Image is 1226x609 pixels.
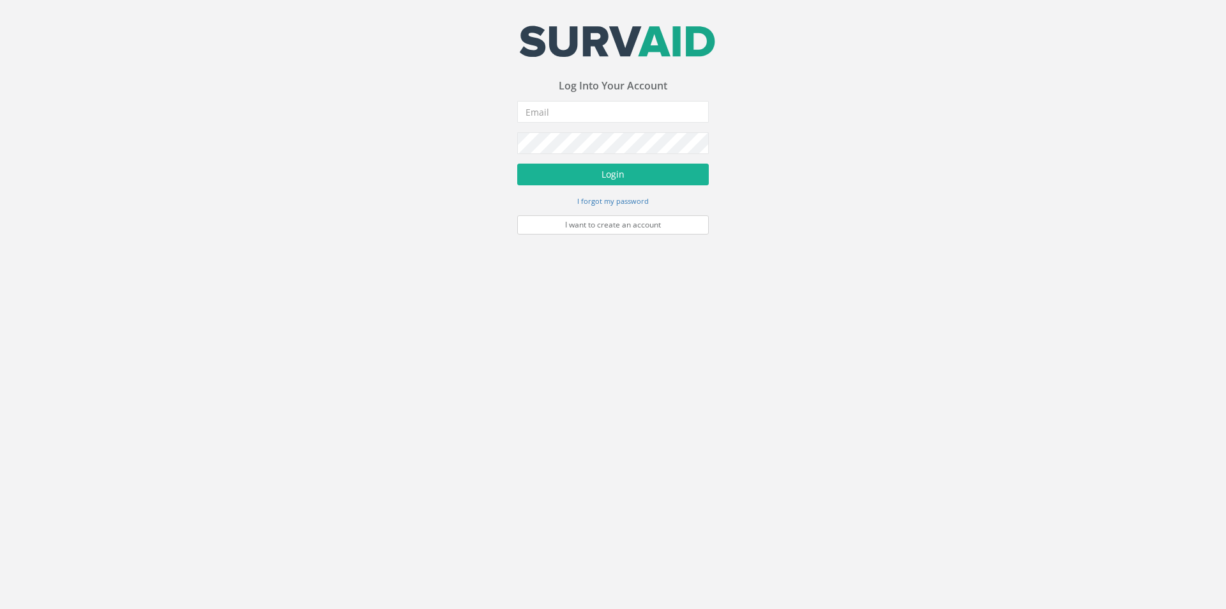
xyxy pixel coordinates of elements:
input: Email [517,101,709,123]
h3: Log Into Your Account [517,81,709,92]
a: I forgot my password [577,195,649,206]
a: I want to create an account [517,215,709,235]
button: Login [517,164,709,185]
small: I forgot my password [577,196,649,206]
